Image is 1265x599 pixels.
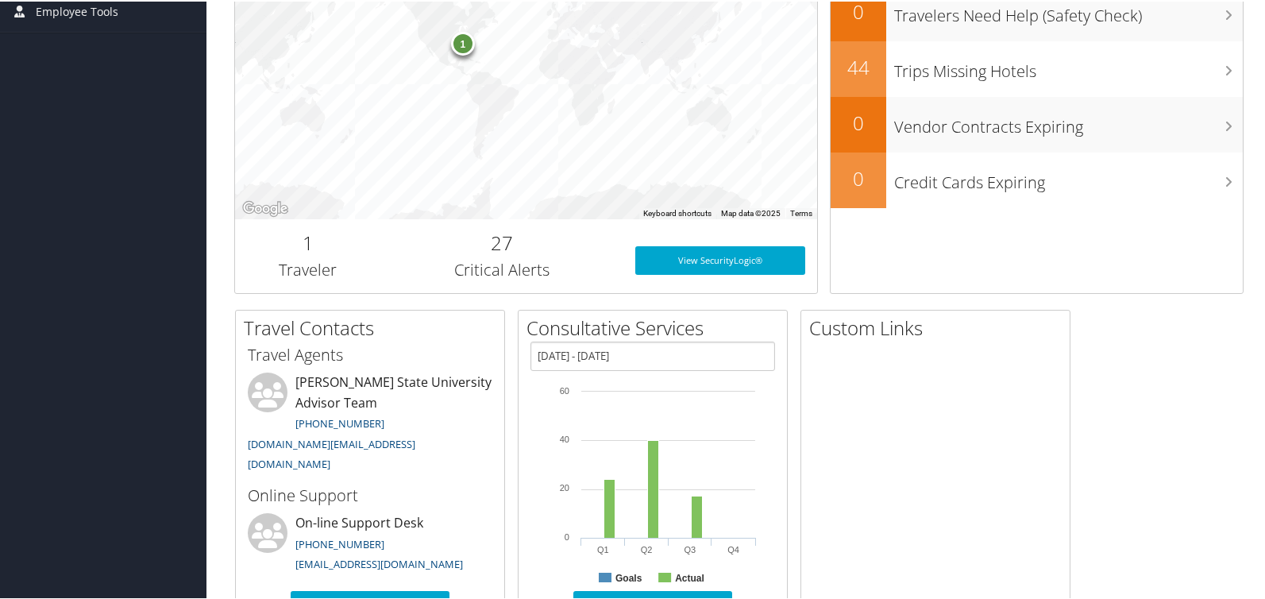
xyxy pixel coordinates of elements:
[721,207,781,216] span: Map data ©2025
[894,106,1243,137] h3: Vendor Contracts Expiring
[247,228,368,255] h2: 1
[831,151,1243,207] a: 0Credit Cards Expiring
[560,481,569,491] tspan: 20
[560,433,569,442] tspan: 40
[641,543,653,553] text: Q2
[392,228,611,255] h2: 27
[831,40,1243,95] a: 44Trips Missing Hotels
[894,51,1243,81] h3: Trips Missing Hotels
[239,197,291,218] a: Open this area in Google Maps (opens a new window)
[831,52,886,79] h2: 44
[685,543,696,553] text: Q3
[831,108,886,135] h2: 0
[240,512,500,577] li: On-line Support Desk
[560,385,569,394] tspan: 60
[675,571,704,582] text: Actual
[790,207,812,216] a: Terms (opens in new tab)
[295,535,384,550] a: [PHONE_NUMBER]
[526,313,787,340] h2: Consultative Services
[240,371,500,477] li: [PERSON_NAME] State University Advisor Team
[392,257,611,280] h3: Critical Alerts
[244,313,504,340] h2: Travel Contacts
[831,164,886,191] h2: 0
[451,30,475,54] div: 1
[643,207,712,218] button: Keyboard shortcuts
[565,531,569,540] tspan: 0
[248,483,492,505] h3: Online Support
[894,162,1243,192] h3: Credit Cards Expiring
[248,435,415,470] a: [DOMAIN_NAME][EMAIL_ADDRESS][DOMAIN_NAME]
[809,313,1070,340] h2: Custom Links
[248,342,492,365] h3: Travel Agents
[239,197,291,218] img: Google
[831,95,1243,151] a: 0Vendor Contracts Expiring
[727,543,739,553] text: Q4
[635,245,805,273] a: View SecurityLogic®
[295,415,384,429] a: [PHONE_NUMBER]
[615,571,642,582] text: Goals
[295,555,463,570] a: [EMAIL_ADDRESS][DOMAIN_NAME]
[597,543,609,553] text: Q1
[247,257,368,280] h3: Traveler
